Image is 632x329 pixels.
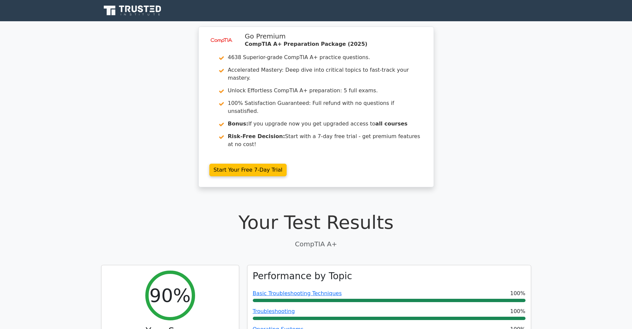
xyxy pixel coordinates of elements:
[101,239,531,249] p: CompTIA A+
[510,307,526,315] span: 100%
[510,289,526,297] span: 100%
[253,271,352,282] h3: Performance by Topic
[101,211,531,233] h1: Your Test Results
[209,164,287,176] a: Start Your Free 7-Day Trial
[149,284,190,306] h2: 90%
[253,308,295,314] a: Troubleshooting
[253,290,342,296] a: Basic Troubleshooting Techniques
